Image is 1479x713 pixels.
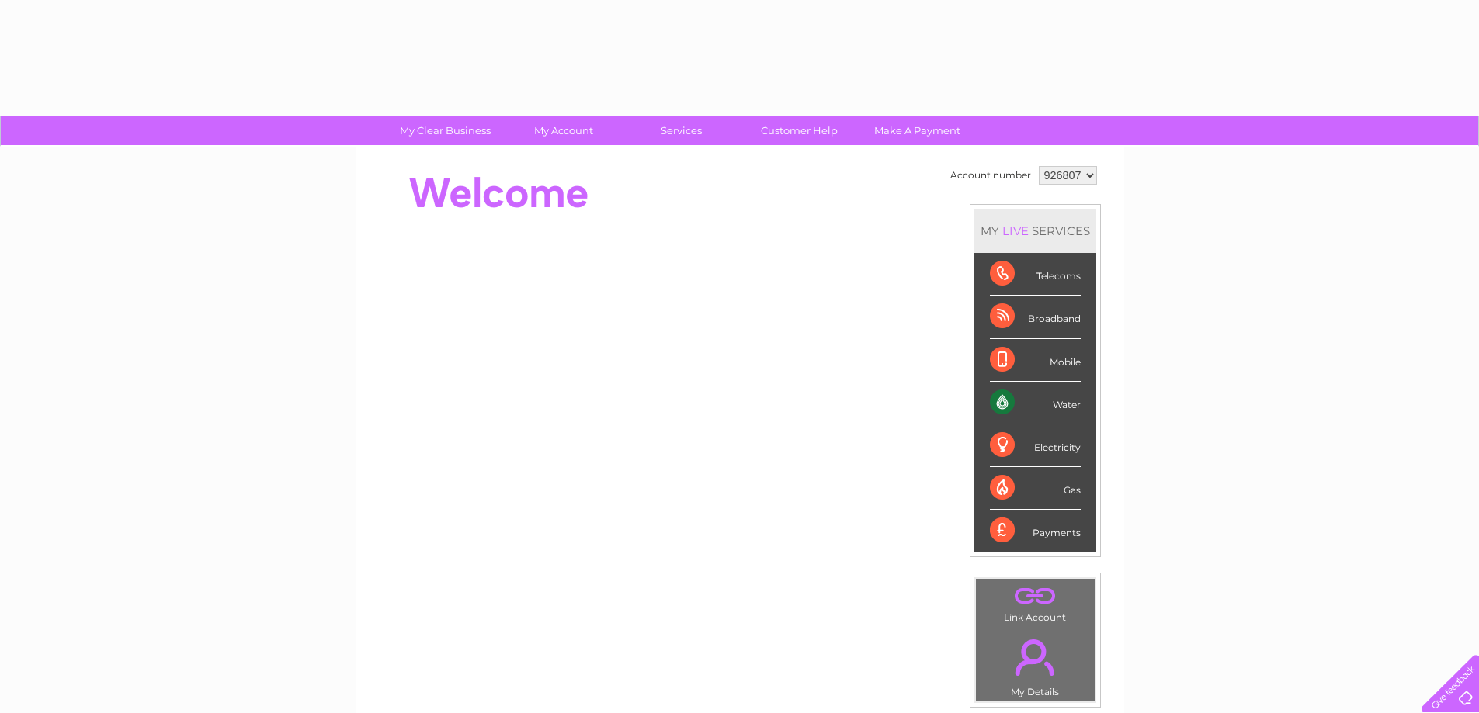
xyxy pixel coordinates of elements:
[735,116,863,145] a: Customer Help
[946,162,1035,189] td: Account number
[974,209,1096,253] div: MY SERVICES
[617,116,745,145] a: Services
[990,510,1081,552] div: Payments
[853,116,981,145] a: Make A Payment
[990,382,1081,424] div: Water
[990,467,1081,510] div: Gas
[980,583,1091,610] a: .
[381,116,509,145] a: My Clear Business
[975,578,1095,627] td: Link Account
[990,424,1081,467] div: Electricity
[999,223,1032,238] div: LIVE
[990,339,1081,382] div: Mobile
[990,296,1081,338] div: Broadband
[980,630,1091,684] a: .
[990,253,1081,296] div: Telecoms
[499,116,627,145] a: My Account
[975,626,1095,702] td: My Details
